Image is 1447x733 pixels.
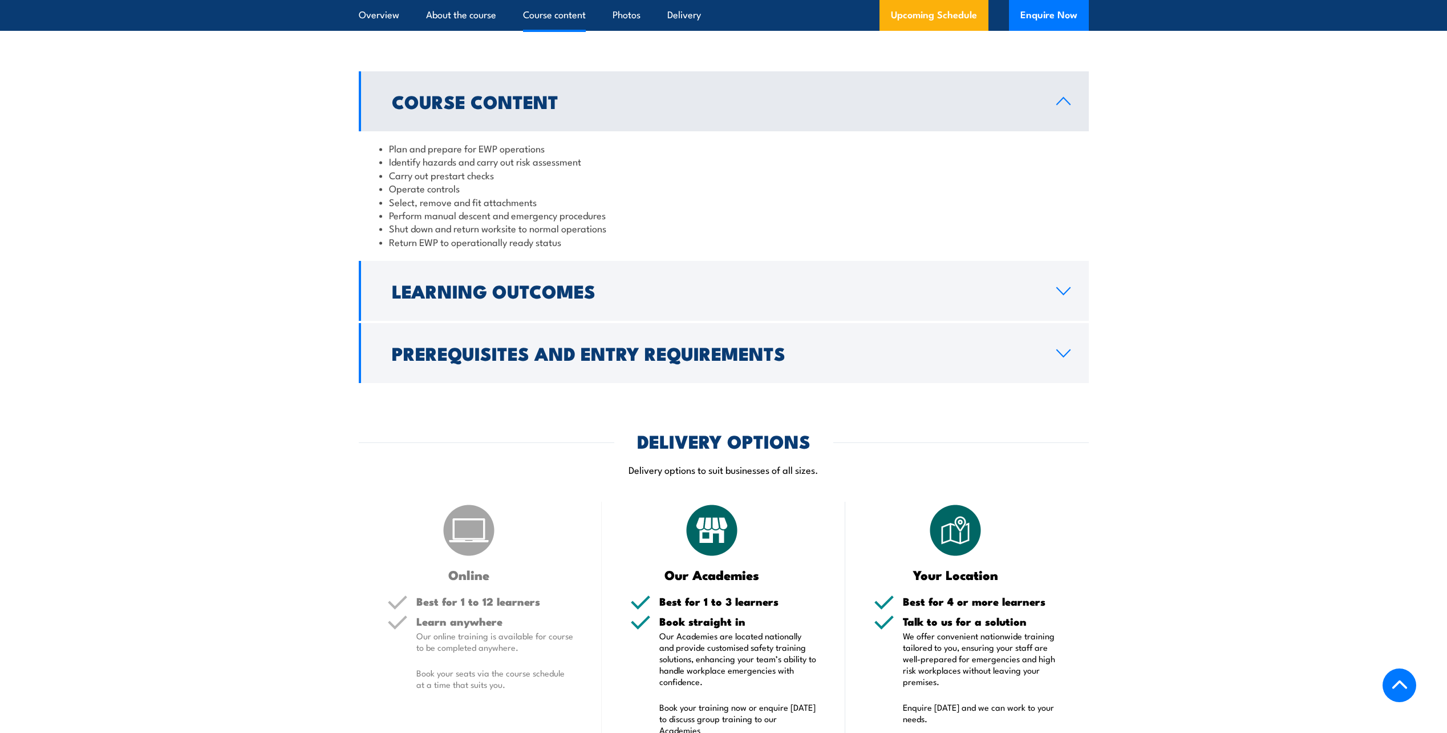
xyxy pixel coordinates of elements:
[903,702,1060,724] p: Enquire [DATE] and we can work to your needs.
[416,616,574,627] h5: Learn anywhere
[903,630,1060,687] p: We offer convenient nationwide training tailored to you, ensuring your staff are well-prepared fo...
[392,345,1038,361] h2: Prerequisites and Entry Requirements
[659,596,817,607] h5: Best for 1 to 3 learners
[379,235,1068,248] li: Return EWP to operationally ready status
[379,142,1068,155] li: Plan and prepare for EWP operations
[659,616,817,627] h5: Book straight in
[379,221,1068,235] li: Shut down and return worksite to normal operations
[387,568,551,581] h3: Online
[416,630,574,653] p: Our online training is available for course to be completed anywhere.
[630,568,794,581] h3: Our Academies
[379,168,1068,182] li: Carry out prestart checks
[359,463,1089,476] p: Delivery options to suit businesses of all sizes.
[359,323,1089,383] a: Prerequisites and Entry Requirements
[903,616,1060,627] h5: Talk to us for a solution
[637,433,810,449] h2: DELIVERY OPTIONS
[416,667,574,690] p: Book your seats via the course schedule at a time that suits you.
[359,261,1089,321] a: Learning Outcomes
[379,208,1068,221] li: Perform manual descent and emergency procedures
[903,596,1060,607] h5: Best for 4 or more learners
[379,182,1068,195] li: Operate controls
[416,596,574,607] h5: Best for 1 to 12 learners
[392,93,1038,109] h2: Course Content
[379,195,1068,208] li: Select, remove and fit attachments
[379,155,1068,168] li: Identify hazards and carry out risk assessment
[359,71,1089,131] a: Course Content
[659,630,817,687] p: Our Academies are located nationally and provide customised safety training solutions, enhancing ...
[392,283,1038,299] h2: Learning Outcomes
[874,568,1037,581] h3: Your Location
